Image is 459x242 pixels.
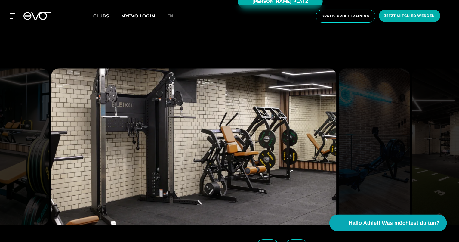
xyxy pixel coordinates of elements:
[377,10,442,23] a: Jetzt Mitglied werden
[322,14,370,19] span: Gratis Probetraining
[93,13,109,19] span: Clubs
[349,219,440,227] span: Hallo Athlet! Was möchtest du tun?
[167,13,174,19] span: en
[167,13,181,20] a: en
[329,215,447,231] button: Hallo Athlet! Was möchtest du tun?
[121,13,155,19] a: MYEVO LOGIN
[51,68,336,225] img: evofitness
[384,13,435,18] span: Jetzt Mitglied werden
[314,10,377,23] a: Gratis Probetraining
[93,13,121,19] a: Clubs
[339,68,410,225] img: evofitness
